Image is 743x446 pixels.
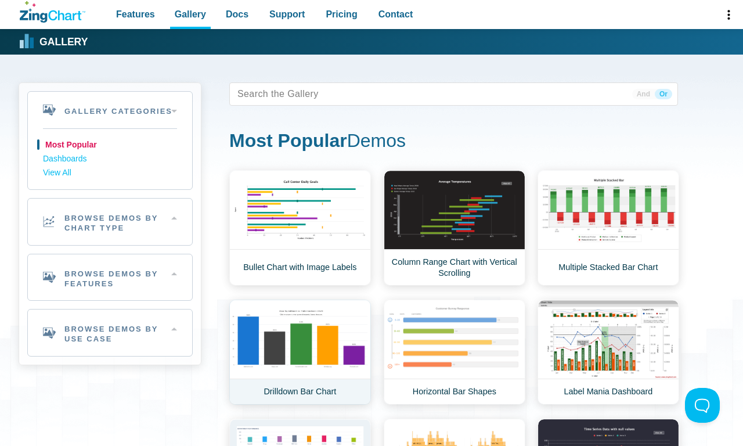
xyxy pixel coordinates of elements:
[685,388,720,423] iframe: Toggle Customer Support
[43,138,177,152] a: Most Popular
[116,6,155,22] span: Features
[28,254,192,301] h2: Browse Demos By Features
[538,300,679,405] a: Label Mania Dashboard
[384,170,525,286] a: Column Range Chart with Vertical Scrolling
[43,152,177,166] a: Dashboards
[632,89,655,99] span: And
[229,170,371,286] a: Bullet Chart with Image Labels
[229,129,678,155] h1: Demos
[20,1,85,23] a: ZingChart Logo. Click to return to the homepage
[378,6,413,22] span: Contact
[28,310,192,356] h2: Browse Demos By Use Case
[655,89,672,99] span: Or
[229,130,347,151] strong: Most Popular
[384,300,525,405] a: Horizontal Bar Shapes
[175,6,206,22] span: Gallery
[28,199,192,245] h2: Browse Demos By Chart Type
[538,170,679,286] a: Multiple Stacked Bar Chart
[43,166,177,180] a: View All
[326,6,357,22] span: Pricing
[20,33,88,51] a: Gallery
[226,6,248,22] span: Docs
[39,37,88,48] strong: Gallery
[229,300,371,405] a: Drilldown Bar Chart
[269,6,305,22] span: Support
[28,92,192,128] h2: Gallery Categories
